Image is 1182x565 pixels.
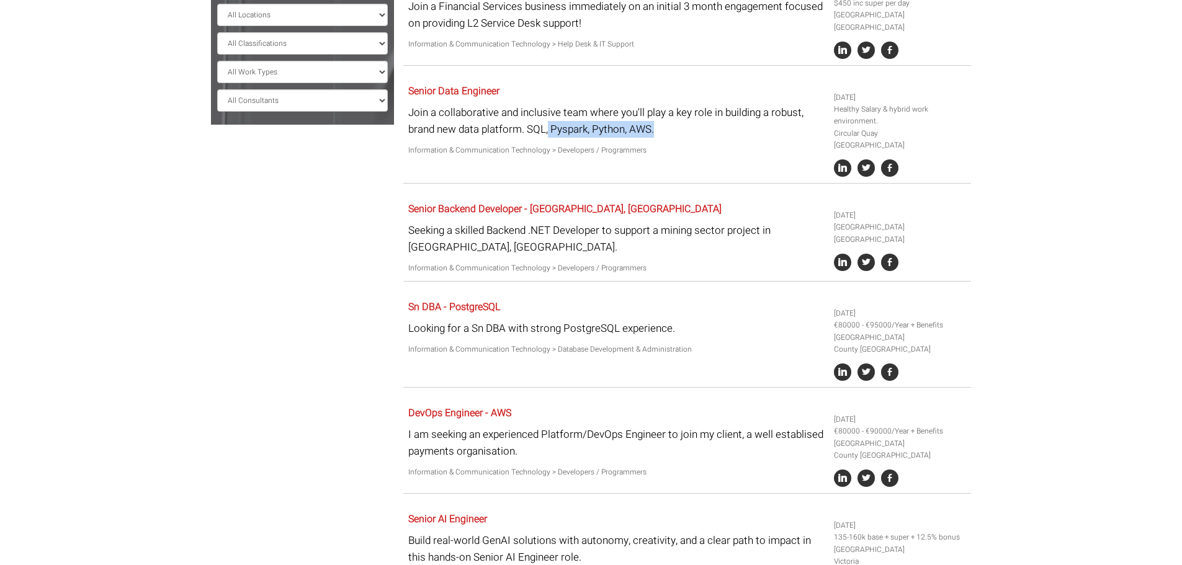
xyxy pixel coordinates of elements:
li: [GEOGRAPHIC_DATA] County [GEOGRAPHIC_DATA] [834,438,967,461]
p: Information & Communication Technology > Help Desk & IT Support [408,38,825,50]
a: DevOps Engineer - AWS [408,406,511,420]
li: [GEOGRAPHIC_DATA] [GEOGRAPHIC_DATA] [834,9,967,33]
li: Circular Quay [GEOGRAPHIC_DATA] [834,128,967,151]
p: Join a collaborative and inclusive team where you'll play a key role in building a robust, brand ... [408,104,825,138]
li: [DATE] [834,210,967,221]
a: Sn DBA - PostgreSQL [408,300,500,314]
p: Looking for a Sn DBA with strong PostgreSQL experience. [408,320,825,337]
li: 135-160k base + super + 12.5% bonus [834,532,967,543]
li: [DATE] [834,308,967,319]
a: Senior AI Engineer [408,512,487,527]
p: Seeking a skilled Backend .NET Developer to support a mining sector project in [GEOGRAPHIC_DATA],... [408,222,825,256]
p: Information & Communication Technology > Database Development & Administration [408,344,825,355]
li: €80000 - €90000/Year + Benefits [834,425,967,437]
li: [GEOGRAPHIC_DATA] County [GEOGRAPHIC_DATA] [834,332,967,355]
p: Information & Communication Technology > Developers / Programmers [408,145,825,156]
li: €80000 - €95000/Year + Benefits [834,319,967,331]
p: I am seeking an experienced Platform/DevOps Engineer to join my client, a well establised payment... [408,426,825,460]
p: Information & Communication Technology > Developers / Programmers [408,466,825,478]
li: [GEOGRAPHIC_DATA] [GEOGRAPHIC_DATA] [834,221,967,245]
li: Healthy Salary & hybrid work environment. [834,104,967,127]
a: Senior Data Engineer [408,84,499,99]
li: [DATE] [834,92,967,104]
li: [DATE] [834,520,967,532]
a: Senior Backend Developer - [GEOGRAPHIC_DATA], [GEOGRAPHIC_DATA] [408,202,722,216]
li: [DATE] [834,414,967,425]
p: Information & Communication Technology > Developers / Programmers [408,262,825,274]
